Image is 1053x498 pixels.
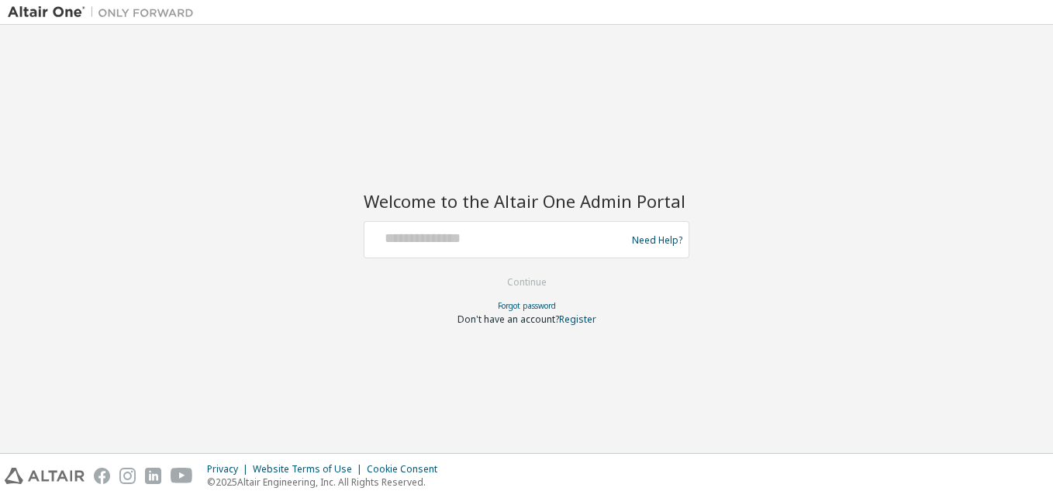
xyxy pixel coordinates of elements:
a: Register [559,313,596,326]
img: youtube.svg [171,468,193,484]
div: Cookie Consent [367,463,447,476]
div: Website Terms of Use [253,463,367,476]
a: Forgot password [498,300,556,311]
img: instagram.svg [119,468,136,484]
h2: Welcome to the Altair One Admin Portal [364,190,689,212]
img: Altair One [8,5,202,20]
div: Privacy [207,463,253,476]
img: altair_logo.svg [5,468,85,484]
span: Don't have an account? [457,313,559,326]
img: facebook.svg [94,468,110,484]
img: linkedin.svg [145,468,161,484]
p: © 2025 Altair Engineering, Inc. All Rights Reserved. [207,476,447,489]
